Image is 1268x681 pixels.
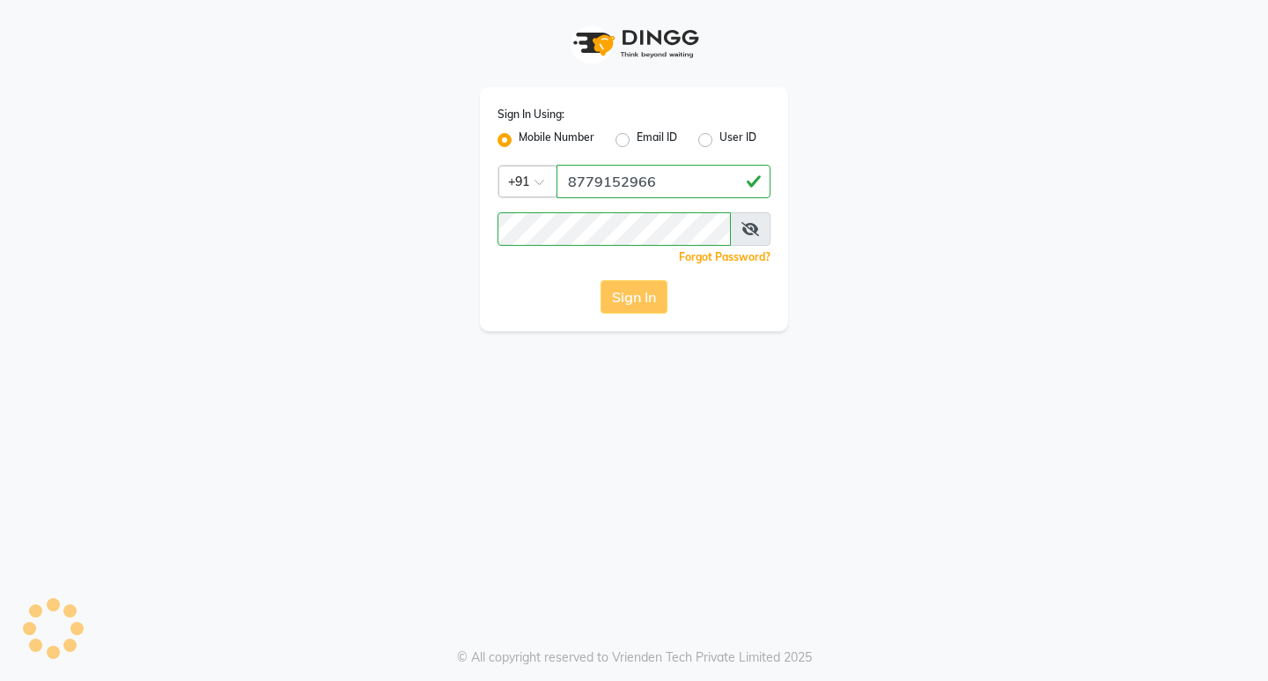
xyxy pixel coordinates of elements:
[557,165,770,198] input: Username
[498,212,731,246] input: Username
[679,250,770,263] a: Forgot Password?
[498,107,564,122] label: Sign In Using:
[564,18,704,70] img: logo1.svg
[719,130,756,151] label: User ID
[637,130,677,151] label: Email ID
[519,130,594,151] label: Mobile Number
